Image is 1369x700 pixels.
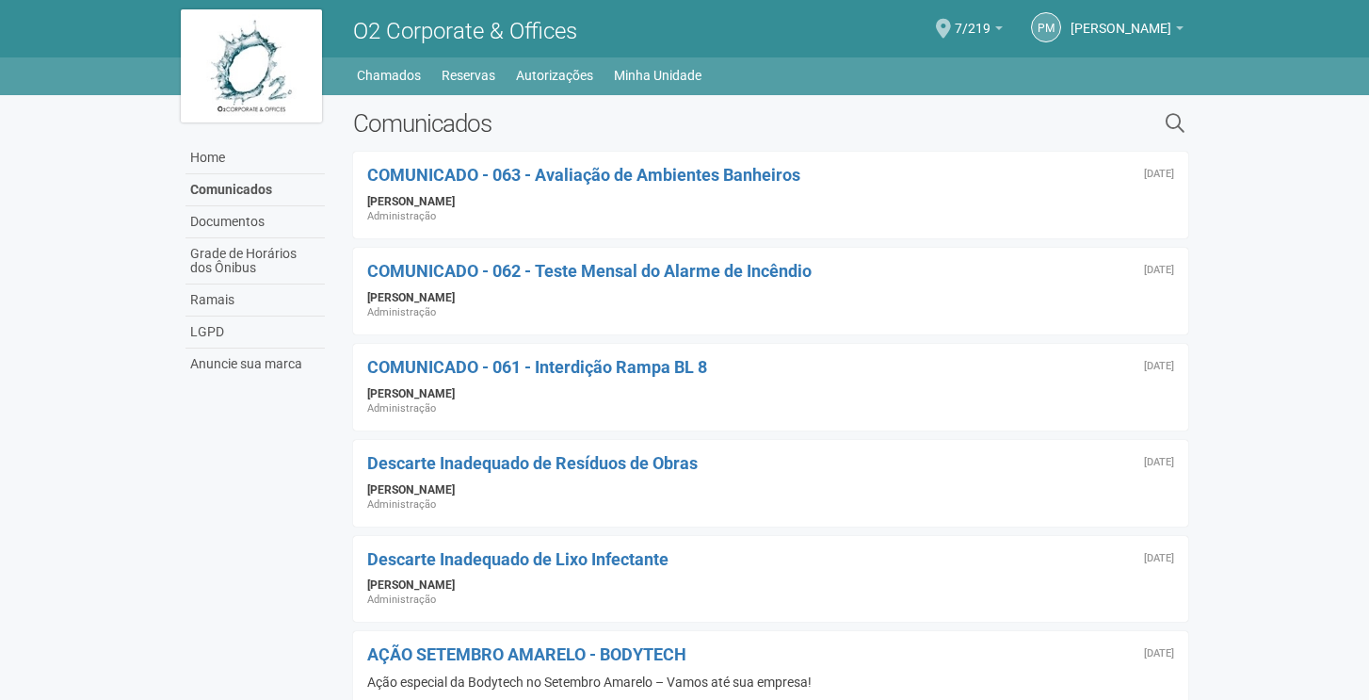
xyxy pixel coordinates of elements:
[181,9,322,122] img: logo.jpg
[367,290,1174,305] div: [PERSON_NAME]
[367,482,1174,497] div: [PERSON_NAME]
[442,62,495,89] a: Reservas
[367,209,1174,224] div: Administração
[367,644,686,664] a: AÇÃO SETEMBRO AMARELO - BODYTECH
[357,62,421,89] a: Chamados
[516,62,593,89] a: Autorizações
[367,453,698,473] a: Descarte Inadequado de Resíduos de Obras
[367,357,707,377] a: COMUNICADO - 061 - Interdição Rampa BL 8
[367,549,668,569] a: Descarte Inadequado de Lixo Infectante
[353,18,577,44] span: O2 Corporate & Offices
[367,194,1174,209] div: [PERSON_NAME]
[614,62,701,89] a: Minha Unidade
[1071,3,1171,36] span: Paulo Mauricio Rodrigues Pinto
[185,349,325,380] a: Anuncie sua marca
[367,165,800,185] a: COMUNICADO - 063 - Avaliação de Ambientes Banheiros
[1144,648,1174,659] div: Quarta-feira, 10 de setembro de 2025 às 19:06
[367,593,1174,608] div: Administração
[185,317,325,349] a: LGPD
[955,24,1003,39] a: 7/219
[185,142,325,174] a: Home
[1144,169,1174,180] div: Quinta-feira, 9 de outubro de 2025 às 14:01
[1071,24,1184,39] a: [PERSON_NAME]
[185,206,325,238] a: Documentos
[367,401,1174,416] div: Administração
[185,174,325,206] a: Comunicados
[1144,361,1174,372] div: Sexta-feira, 26 de setembro de 2025 às 17:30
[955,3,991,36] span: 7/219
[1144,265,1174,276] div: Sexta-feira, 26 de setembro de 2025 às 19:29
[367,261,812,281] a: COMUNICADO - 062 - Teste Mensal do Alarme de Incêndio
[353,109,972,138] h2: Comunicados
[367,305,1174,320] div: Administração
[367,386,1174,401] div: [PERSON_NAME]
[1031,12,1061,42] a: PM
[1144,553,1174,564] div: Terça-feira, 16 de setembro de 2025 às 19:13
[367,578,1174,593] div: [PERSON_NAME]
[185,238,325,285] a: Grade de Horários dos Ônibus
[185,285,325,317] a: Ramais
[367,497,1174,513] div: Administração
[1144,457,1174,468] div: Segunda-feira, 22 de setembro de 2025 às 15:18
